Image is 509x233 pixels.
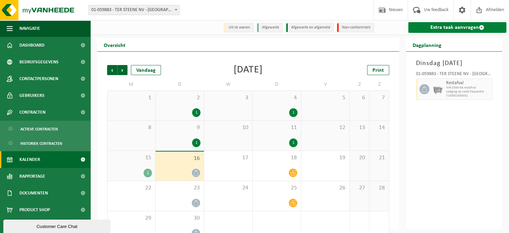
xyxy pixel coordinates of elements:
[256,154,298,162] span: 18
[20,123,58,135] span: Actieve contracten
[373,124,386,131] span: 14
[373,184,386,192] span: 28
[19,104,46,121] span: Contracten
[408,22,506,33] a: Extra taak aanvragen
[301,78,350,91] td: V
[111,184,152,192] span: 22
[111,154,152,162] span: 15
[19,201,50,218] span: Product Shop
[89,5,179,15] span: 01-059883 - TER STEENE NV - OOSTENDE
[207,94,249,102] span: 3
[192,108,200,117] div: 1
[353,94,366,102] span: 6
[224,23,254,32] li: Uit te voeren
[257,23,283,32] li: Afgewerkt
[159,124,200,131] span: 9
[256,94,298,102] span: 4
[372,68,384,73] span: Print
[350,78,369,91] td: Z
[131,65,161,75] div: Vandaag
[367,65,389,75] a: Print
[192,138,200,147] div: 1
[204,78,253,91] td: W
[305,124,346,131] span: 12
[159,215,200,222] span: 30
[305,94,346,102] span: 5
[446,86,490,90] span: WB-2500-GA restafval
[111,94,152,102] span: 1
[337,23,374,32] li: Non-conformiteit
[144,169,152,177] div: 1
[353,124,366,131] span: 13
[2,122,89,135] a: Actieve contracten
[2,137,89,150] a: Historiek contracten
[256,184,298,192] span: 25
[289,108,298,117] div: 1
[369,78,389,91] td: Z
[446,80,490,86] span: Restafval
[207,124,249,131] span: 10
[117,65,128,75] span: Volgende
[88,5,180,15] span: 01-059883 - TER STEENE NV - OOSTENDE
[107,78,156,91] td: M
[373,154,386,162] span: 21
[19,185,48,201] span: Documenten
[305,154,346,162] span: 19
[111,215,152,222] span: 29
[3,218,112,233] iframe: chat widget
[20,137,62,150] span: Historiek contracten
[289,138,298,147] div: 1
[416,72,492,78] div: 01-059883 - TER STEENE NV - [GEOGRAPHIC_DATA]
[19,168,45,185] span: Rapportage
[97,38,132,51] h2: Overzicht
[253,78,301,91] td: D
[416,58,492,68] h3: Dinsdag [DATE]
[19,87,45,104] span: Gebruikers
[433,84,443,94] img: WB-2500-GAL-GY-01
[446,94,490,98] span: T250001930031
[353,154,366,162] span: 20
[19,70,58,87] span: Contactpersonen
[446,90,490,94] span: Lediging op vaste frequentie
[19,151,40,168] span: Kalender
[305,184,346,192] span: 26
[159,184,200,192] span: 23
[159,155,200,162] span: 16
[256,124,298,131] span: 11
[207,154,249,162] span: 17
[111,124,152,131] span: 8
[353,184,366,192] span: 27
[107,65,117,75] span: Vorige
[19,54,59,70] span: Bedrijfsgegevens
[156,78,204,91] td: D
[159,94,200,102] span: 2
[234,65,263,75] div: [DATE]
[19,37,45,54] span: Dashboard
[207,184,249,192] span: 24
[406,38,448,51] h2: Dagplanning
[373,94,386,102] span: 7
[286,23,334,32] li: Afgewerkt en afgemeld
[19,20,40,37] span: Navigatie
